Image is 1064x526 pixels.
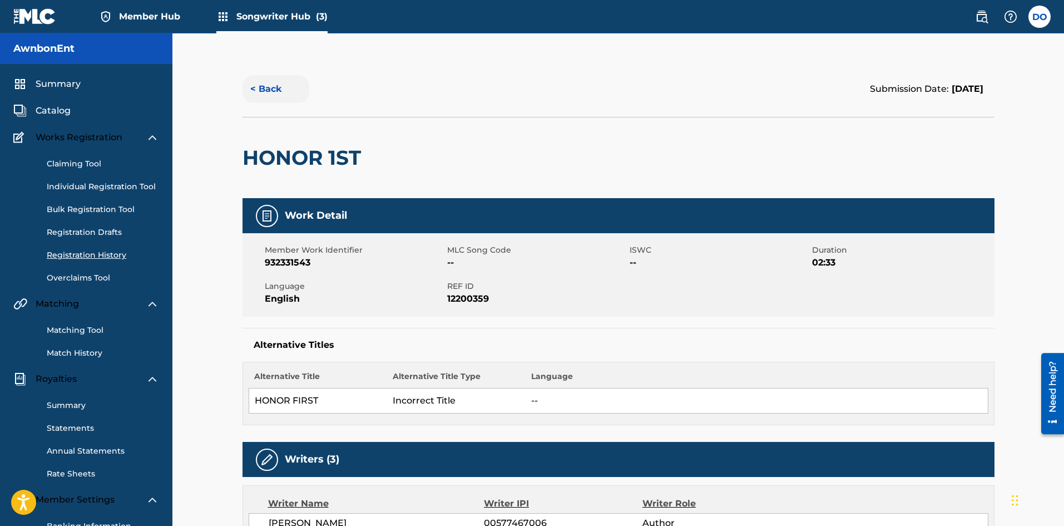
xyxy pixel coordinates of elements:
img: Work Detail [260,209,274,223]
span: Works Registration [36,131,122,144]
img: Works Registration [13,131,28,144]
th: Alternative Title [249,371,387,389]
span: 932331543 [265,256,444,269]
a: Public Search [971,6,993,28]
span: Member Hub [119,10,180,23]
span: -- [447,256,627,269]
td: -- [526,389,988,414]
h5: AwnbonEnt [13,42,75,55]
span: Catalog [36,104,71,117]
a: Registration Drafts [47,227,159,238]
span: Royalties [36,372,77,386]
span: Summary [36,77,81,91]
a: Overclaims Tool [47,272,159,284]
h2: HONOR 1ST [243,145,367,170]
span: Member Work Identifier [265,244,444,256]
th: Alternative Title Type [387,371,526,389]
td: HONOR FIRST [249,389,387,414]
span: (3) [316,11,328,22]
a: Summary [47,400,159,411]
img: Summary [13,77,27,91]
td: Incorrect Title [387,389,526,414]
h5: Work Detail [285,209,347,222]
span: ISWC [630,244,809,256]
a: Annual Statements [47,445,159,457]
a: Statements [47,422,159,434]
div: Writer IPI [484,497,642,510]
h5: Writers (3) [285,453,339,466]
div: Help [999,6,1022,28]
img: Catalog [13,104,27,117]
div: Drag [1012,484,1018,517]
img: Matching [13,297,27,311]
th: Language [526,371,988,389]
span: English [265,292,444,306]
a: Individual Registration Tool [47,181,159,193]
img: help [1004,10,1017,23]
img: Royalties [13,372,27,386]
span: Duration [812,244,992,256]
a: Match History [47,347,159,359]
a: Matching Tool [47,325,159,336]
span: MLC Song Code [447,244,627,256]
button: < Back [243,75,309,103]
img: Top Rightsholders [216,10,230,23]
a: Claiming Tool [47,158,159,170]
div: Submission Date: [870,82,983,96]
span: -- [630,256,809,269]
div: Writer Role [642,497,786,510]
iframe: Resource Center [1033,349,1064,439]
div: User Menu [1028,6,1051,28]
img: MLC Logo [13,8,56,24]
a: Bulk Registration Tool [47,204,159,215]
img: Writers [260,453,274,466]
span: Songwriter Hub [236,10,328,23]
iframe: Chat Widget [1008,473,1064,526]
span: Member Settings [36,493,115,507]
img: expand [146,297,159,311]
a: SummarySummary [13,77,81,91]
div: Writer Name [268,497,484,510]
span: Matching [36,297,79,311]
img: expand [146,493,159,507]
img: search [975,10,988,23]
a: Rate Sheets [47,468,159,480]
span: REF ID [447,281,627,292]
span: [DATE] [949,83,983,94]
a: CatalogCatalog [13,104,71,117]
span: 02:33 [812,256,992,269]
h5: Alternative Titles [254,340,983,351]
img: Top Rightsholder [99,10,112,23]
img: expand [146,372,159,386]
a: Registration History [47,249,159,261]
img: Member Settings [13,493,27,507]
img: expand [146,131,159,144]
span: 12200359 [447,292,627,306]
span: Language [265,281,444,292]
